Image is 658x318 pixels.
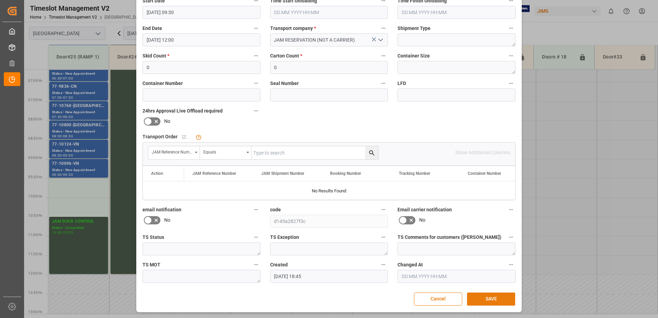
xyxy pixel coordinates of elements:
[379,51,388,60] button: Carton Count *
[468,171,501,176] span: Container Number
[507,24,516,33] button: Shipment Type
[419,216,425,224] span: No
[203,147,244,155] div: Equals
[507,79,516,88] button: LFD
[152,147,192,155] div: JAM Reference Number
[365,146,378,159] button: search button
[507,233,516,242] button: TS Comments for customers ([PERSON_NAME])
[507,51,516,60] button: Container Size
[397,25,431,32] span: Shipment Type
[399,171,430,176] span: Tracking Number
[467,293,515,306] button: SAVE
[397,80,406,87] span: LFD
[142,133,178,140] span: Transport Order
[397,234,501,241] span: TS Comments for customers ([PERSON_NAME])
[148,146,200,159] button: open menu
[252,233,261,242] button: TS Status
[397,206,452,213] span: Email carrier notification
[270,52,302,60] span: Carton Count
[164,118,170,125] span: No
[270,6,388,19] input: DD.MM.YYYY HH:MM
[252,51,261,60] button: Skid Count *
[397,261,423,268] span: Changed At
[252,205,261,214] button: email notification
[142,80,183,87] span: Container Number
[379,233,388,242] button: TS Exception
[252,106,261,115] button: 24hrs Approval Live Offload required
[252,146,378,159] input: Type to search
[379,24,388,33] button: Transport company *
[379,205,388,214] button: code
[507,205,516,214] button: Email carrier notification
[270,206,281,213] span: code
[261,171,304,176] span: JAM Shipment Number
[375,35,385,45] button: open menu
[151,171,163,176] div: Action
[142,33,261,46] input: DD.MM.YYYY HH:MM
[164,216,170,224] span: No
[270,270,388,283] input: DD.MM.YYYY HH:MM
[142,107,223,115] span: 24hrs Approval Live Offload required
[507,260,516,269] button: Changed At
[252,24,261,33] button: End Date
[330,171,361,176] span: Booking Number
[192,171,236,176] span: JAM Reference Number
[379,260,388,269] button: Created
[397,270,516,283] input: DD.MM.YYYY HH:MM
[379,79,388,88] button: Seal Number
[142,261,160,268] span: TS MOT
[397,52,430,60] span: Container Size
[142,6,261,19] input: DD.MM.YYYY HH:MM
[270,234,299,241] span: TS Exception
[270,261,288,268] span: Created
[142,234,164,241] span: TS Status
[397,6,516,19] input: DD.MM.YYYY HH:MM
[142,206,181,213] span: email notification
[270,25,316,32] span: Transport company
[142,25,162,32] span: End Date
[252,79,261,88] button: Container Number
[252,260,261,269] button: TS MOT
[270,80,299,87] span: Seal Number
[414,293,462,306] button: Cancel
[142,52,169,60] span: Skid Count
[200,146,252,159] button: open menu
